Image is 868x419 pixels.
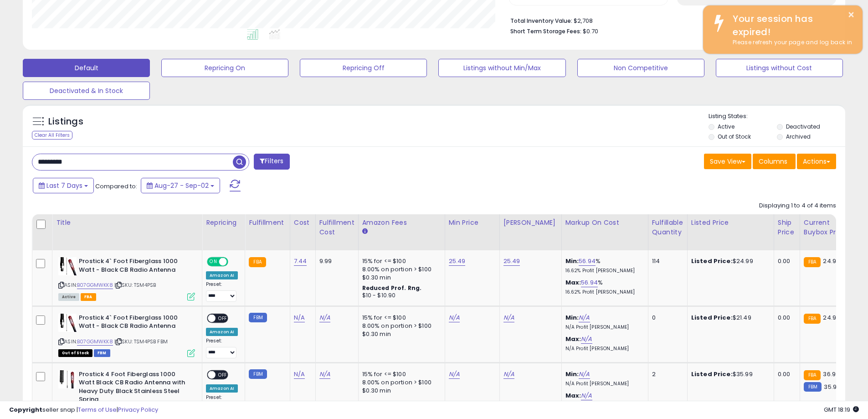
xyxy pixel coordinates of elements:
a: B07GGMWKK8 [77,281,113,289]
span: Last 7 Days [46,181,82,190]
button: Listings without Min/Max [438,59,565,77]
div: Amazon AI [206,384,238,393]
a: 56.94 [581,278,598,287]
span: All listings that are currently out of stock and unavailable for purchase on Amazon [58,349,92,357]
div: Amazon Fees [362,218,441,228]
b: Min: [565,257,579,265]
div: ASIN: [58,257,195,300]
a: B07GGMWKK8 [77,338,113,346]
span: 2025-09-13 18:19 GMT [824,405,859,414]
span: Columns [759,157,787,166]
a: N/A [449,313,460,322]
span: | SKU: TSM4PSB [114,281,156,289]
b: Short Term Storage Fees: [510,27,581,35]
img: 41Fa9dKrENL._SL40_.jpg [58,257,77,275]
div: Displaying 1 to 4 of 4 items [759,202,836,210]
div: 2 [652,370,680,378]
small: Amazon Fees. [362,228,368,236]
span: Aug-27 - Sep-02 [154,181,209,190]
b: Prostick 4` Foot Fiberglass 1000 Watt - Black CB Radio Antenna [79,314,190,333]
div: $0.30 min [362,330,438,338]
p: 16.62% Profit [PERSON_NAME] [565,268,641,274]
button: Repricing On [161,59,288,77]
li: $2,708 [510,15,829,26]
div: Amazon AI [206,271,238,279]
button: Default [23,59,150,77]
small: FBM [249,369,267,379]
div: Current Buybox Price [804,218,851,237]
a: N/A [581,335,592,344]
span: OFF [227,258,241,266]
span: FBM [94,349,110,357]
a: 7.44 [294,257,307,266]
div: $10 - $10.90 [362,292,438,300]
span: All listings currently available for purchase on Amazon [58,293,79,301]
span: OFF [216,314,230,322]
div: Cost [294,218,312,228]
div: Ship Price [778,218,796,237]
b: Prostick 4` Foot Fiberglass 1000 Watt - Black CB Radio Antenna [79,257,190,276]
a: N/A [319,370,330,379]
b: Reduced Prof. Rng. [362,284,422,292]
a: N/A [579,313,590,322]
button: × [847,9,855,21]
img: 41Fa9dKrENL._SL40_.jpg [58,314,77,332]
a: 25.49 [449,257,466,266]
a: N/A [579,370,590,379]
strong: Copyright [9,405,42,414]
label: Archived [786,133,811,140]
div: % [565,279,641,295]
button: Last 7 Days [33,178,94,193]
a: Privacy Policy [118,405,158,414]
span: $0.70 [583,27,598,36]
div: Fulfillment [249,218,286,228]
div: Preset: [206,281,238,302]
b: Max: [565,335,581,343]
b: Min: [565,313,579,322]
label: Active [718,123,734,130]
a: N/A [294,370,305,379]
span: ON [208,258,219,266]
div: 15% for <= $100 [362,314,438,322]
th: The percentage added to the cost of goods (COGS) that forms the calculator for Min & Max prices. [561,214,648,250]
label: Out of Stock [718,133,751,140]
div: $21.49 [691,314,767,322]
p: N/A Profit [PERSON_NAME] [565,324,641,331]
button: Save View [704,154,751,169]
button: Listings without Cost [716,59,843,77]
b: Listed Price: [691,370,733,378]
div: Fulfillment Cost [319,218,354,237]
button: Aug-27 - Sep-02 [141,178,220,193]
a: 25.49 [503,257,520,266]
span: FBA [81,293,96,301]
p: Listing States: [709,112,845,121]
div: $0.30 min [362,387,438,395]
div: $0.30 min [362,274,438,282]
label: Deactivated [786,123,820,130]
button: Filters [254,154,289,170]
div: $35.99 [691,370,767,378]
b: Max: [565,278,581,287]
button: Deactivated & In Stock [23,82,150,100]
div: seller snap | | [9,406,158,414]
span: 24.99 [823,257,840,265]
div: Listed Price [691,218,770,228]
img: 41rmjidYTXL._SL40_.jpg [58,370,77,388]
a: N/A [581,391,592,400]
button: Repricing Off [300,59,427,77]
div: 8.00% on portion > $100 [362,378,438,387]
button: Columns [753,154,796,169]
b: Prostick 4 Foot Fiberglass 1000 Watt Black CB Radio Antenna with Heavy Duty Black Stainless Steel... [79,370,190,406]
h5: Listings [48,115,83,128]
a: 56.94 [579,257,596,266]
span: OFF [216,371,230,378]
div: 0.00 [778,314,793,322]
small: FBM [249,313,267,322]
a: N/A [503,370,514,379]
small: FBM [804,382,822,392]
span: Compared to: [95,182,137,191]
span: 36.99 [823,370,839,378]
span: | SKU: TSM4PSB FBM [114,338,168,345]
div: 0.00 [778,370,793,378]
button: Non Competitive [577,59,704,77]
